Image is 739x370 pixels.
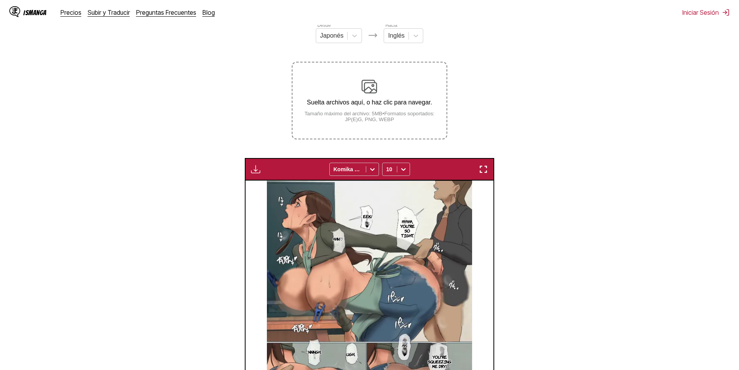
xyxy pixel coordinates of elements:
a: Precios [61,9,81,16]
button: Iniciar Sesión [682,9,730,16]
a: Subir y Traducir [88,9,130,16]
p: You're squeezing me dry! [426,353,453,370]
p: Suelta archivos aquí, o haz clic para navegar. [292,99,446,106]
img: Sign out [722,9,730,16]
p: Ah... [400,341,409,349]
p: Hyaha, you're so tight. [399,217,416,239]
label: Desde [317,23,331,28]
a: IsManga LogoIsManga [9,6,61,19]
img: Languages icon [368,31,377,40]
p: Ahn♡ [331,235,344,243]
img: IsManga Logo [9,6,20,17]
a: Preguntas Frecuentes [136,9,196,16]
label: Hacia [385,23,397,28]
a: Blog [202,9,215,16]
img: Download translated images [251,165,260,174]
img: Enter fullscreen [479,165,488,174]
small: Tamaño máximo del archivo: 5MB • Formatos soportados: JP(E)G, PNG, WEBP [292,111,446,122]
p: Ugh... [345,350,357,358]
div: IsManga [23,9,47,16]
p: Eek! [362,212,374,220]
p: Nnngh... [307,348,323,356]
